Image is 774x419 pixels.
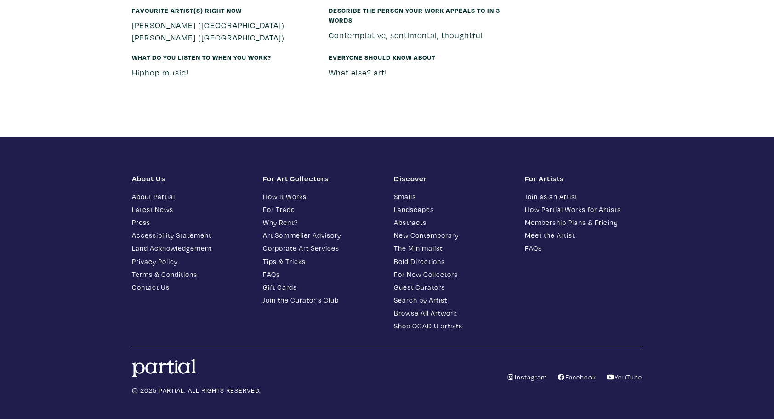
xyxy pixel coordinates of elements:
[125,359,387,396] div: © 2025 PARTIAL. ALL RIGHTS RESERVED.
[394,217,511,228] a: Abstracts
[132,53,271,62] small: What do you listen to when you work?
[394,191,511,202] a: Smalls
[525,191,642,202] a: Join as an Artist
[263,230,380,241] a: Art Sommelier Advisory
[525,174,642,183] h1: For Artists
[525,217,642,228] a: Membership Plans & Pricing
[263,204,380,215] a: For Trade
[132,66,315,79] p: Hiphop music!
[394,243,511,253] a: The Minimalist
[525,230,642,241] a: Meet the Artist
[263,256,380,267] a: Tips & Tricks
[507,373,547,381] a: Instagram
[132,191,249,202] a: About Partial
[132,243,249,253] a: Land Acknowledgement
[394,230,511,241] a: New Contemporary
[606,373,642,381] a: YouTube
[525,204,642,215] a: How Partial Works for Artists
[132,204,249,215] a: Latest News
[329,6,500,25] small: Describe the person your work appeals to in 3 words
[329,29,512,41] p: Contemplative, sentimental, thoughtful
[394,282,511,293] a: Guest Curators
[394,204,511,215] a: Landscapes
[394,269,511,280] a: For New Collectors
[329,66,512,79] p: What else? art!
[557,373,596,381] a: Facebook
[263,269,380,280] a: FAQs
[132,359,196,377] img: logo.svg
[394,256,511,267] a: Bold Directions
[263,217,380,228] a: Why Rent?
[132,269,249,280] a: Terms & Conditions
[263,191,380,202] a: How It Works
[263,282,380,293] a: Gift Cards
[132,282,249,293] a: Contact Us
[394,308,511,318] a: Browse All Artwork
[394,295,511,305] a: Search by Artist
[132,6,242,15] small: Favourite artist(s) right now
[394,174,511,183] h1: Discover
[525,243,642,253] a: FAQs
[132,174,249,183] h1: About Us
[263,295,380,305] a: Join the Curator's Club
[394,321,511,331] a: Shop OCAD U artists
[329,53,435,62] small: Everyone should know about
[263,243,380,253] a: Corporate Art Services
[132,217,249,228] a: Press
[132,19,315,44] p: [PERSON_NAME] ([GEOGRAPHIC_DATA]) [PERSON_NAME] ([GEOGRAPHIC_DATA])
[132,230,249,241] a: Accessibility Statement
[263,174,380,183] h1: For Art Collectors
[132,256,249,267] a: Privacy Policy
